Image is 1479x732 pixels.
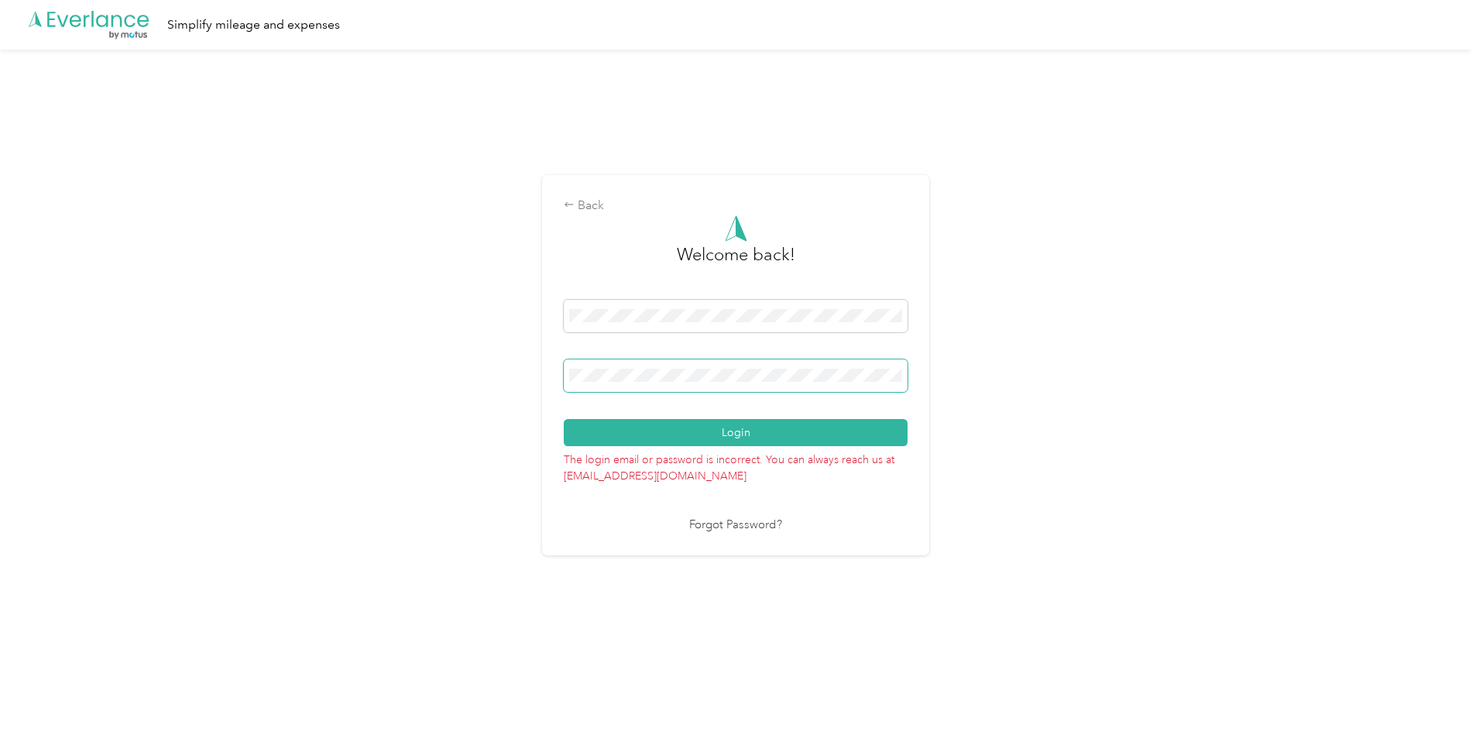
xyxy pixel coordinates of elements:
[689,517,782,534] a: Forgot Password?
[564,446,908,484] p: The login email or password is incorrect. You can always reach us at [EMAIL_ADDRESS][DOMAIN_NAME]
[167,15,340,35] div: Simplify mileage and expenses
[677,242,795,284] h3: greeting
[564,419,908,446] button: Login
[564,197,908,215] div: Back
